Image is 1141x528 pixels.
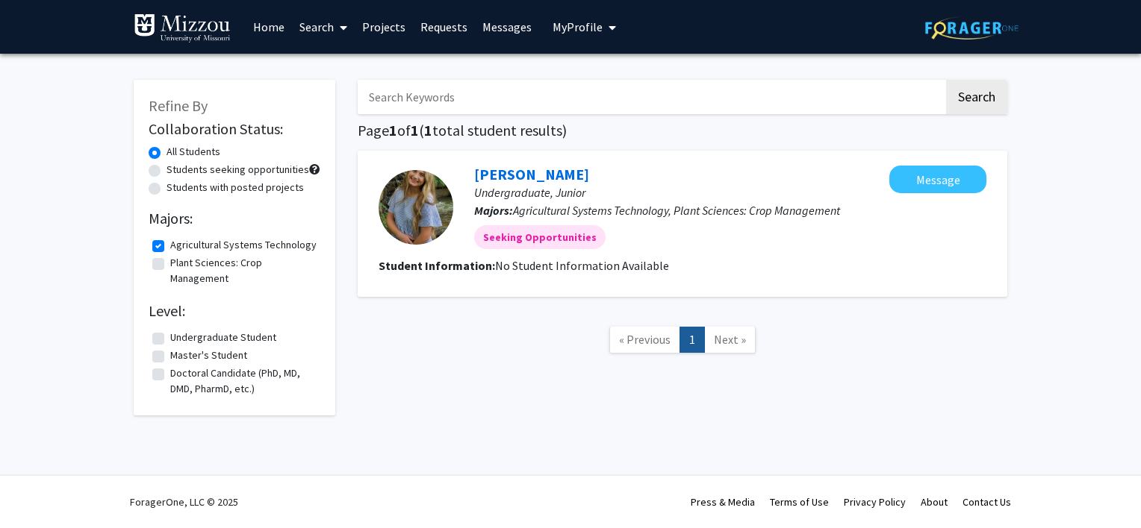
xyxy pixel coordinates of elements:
[475,1,539,53] a: Messages
[680,327,705,353] a: 1
[11,461,63,517] iframe: Chat
[474,165,589,183] a: [PERSON_NAME]
[292,1,355,53] a: Search
[170,348,247,363] label: Master's Student
[474,225,606,249] mat-chip: Seeking Opportunities
[246,1,292,53] a: Home
[946,80,1007,114] button: Search
[149,210,320,227] h2: Majors:
[358,312,1007,372] nav: Page navigation
[149,302,320,320] h2: Level:
[167,180,304,195] label: Students with posted projects
[921,495,948,509] a: About
[844,495,906,509] a: Privacy Policy
[170,237,317,253] label: Agricultural Systems Technology
[413,1,475,53] a: Requests
[963,495,1011,509] a: Contact Us
[167,144,220,160] label: All Students
[619,332,671,347] span: « Previous
[167,162,309,177] label: Students seeking opportunities
[474,203,513,218] b: Majors:
[170,330,276,345] label: Undergraduate Student
[714,332,746,347] span: Next »
[379,258,495,273] b: Student Information:
[170,255,317,286] label: Plant Sciences: Crop Management
[609,327,680,353] a: Previous Page
[389,121,397,139] span: 1
[424,121,432,139] span: 1
[513,203,840,218] span: Agricultural Systems Technology, Plant Sciences: Crop Management
[358,122,1007,139] h1: Page of ( total student results)
[495,258,669,273] span: No Student Information Available
[149,120,320,138] h2: Collaboration Status:
[411,121,419,139] span: 1
[925,16,1019,40] img: ForagerOne Logo
[889,166,986,193] button: Message Macy Bader
[149,96,208,115] span: Refine By
[358,80,944,114] input: Search Keywords
[130,476,238,528] div: ForagerOne, LLC © 2025
[355,1,413,53] a: Projects
[474,185,585,200] span: Undergraduate, Junior
[134,13,231,43] img: University of Missouri Logo
[704,327,756,353] a: Next Page
[170,365,317,397] label: Doctoral Candidate (PhD, MD, DMD, PharmD, etc.)
[553,19,603,34] span: My Profile
[691,495,755,509] a: Press & Media
[770,495,829,509] a: Terms of Use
